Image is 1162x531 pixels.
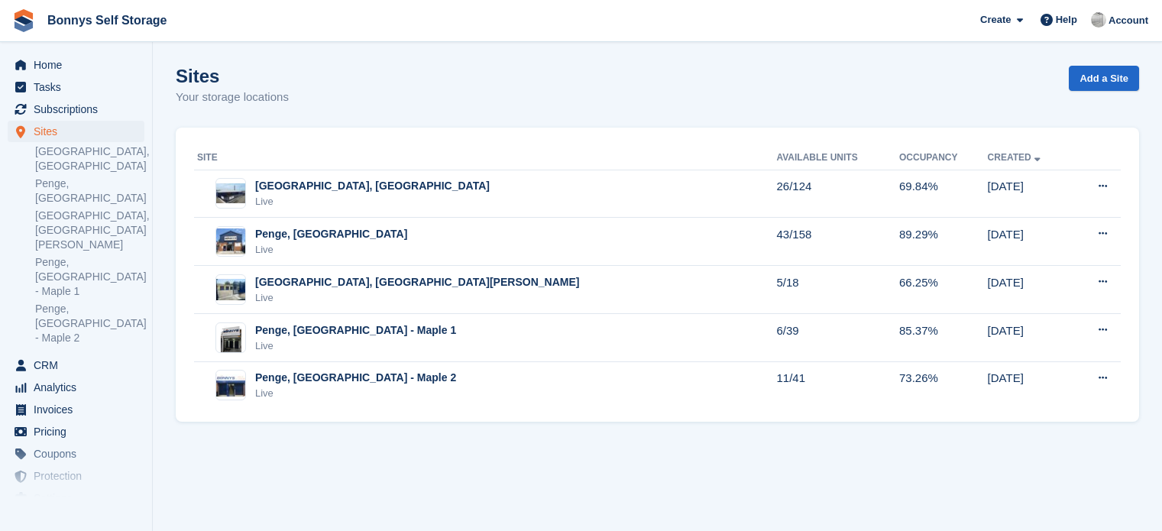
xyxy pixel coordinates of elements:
[8,355,144,376] a: menu
[35,144,144,173] a: [GEOGRAPHIC_DATA], [GEOGRAPHIC_DATA]
[41,8,173,33] a: Bonnys Self Storage
[988,361,1073,409] td: [DATE]
[8,399,144,420] a: menu
[8,487,144,509] a: menu
[255,386,456,401] div: Live
[221,322,241,353] img: Image of Penge, London - Maple 1 site
[34,121,125,142] span: Sites
[255,322,456,338] div: Penge, [GEOGRAPHIC_DATA] - Maple 1
[34,421,125,442] span: Pricing
[8,99,144,120] a: menu
[255,370,456,386] div: Penge, [GEOGRAPHIC_DATA] - Maple 2
[8,443,144,465] a: menu
[899,266,988,314] td: 66.25%
[988,170,1073,218] td: [DATE]
[255,178,490,194] div: [GEOGRAPHIC_DATA], [GEOGRAPHIC_DATA]
[34,487,125,509] span: Settings
[8,421,144,442] a: menu
[776,218,899,266] td: 43/158
[8,121,144,142] a: menu
[776,146,899,170] th: Available Units
[988,314,1073,362] td: [DATE]
[255,194,490,209] div: Live
[12,9,35,32] img: stora-icon-8386f47178a22dfd0bd8f6a31ec36ba5ce8667c1dd55bd0f319d3a0aa187defe.svg
[34,76,125,98] span: Tasks
[1056,12,1077,28] span: Help
[8,465,144,487] a: menu
[1109,13,1148,28] span: Account
[216,374,245,397] img: Image of Penge, London - Maple 2 site
[255,242,407,257] div: Live
[899,361,988,409] td: 73.26%
[255,226,407,242] div: Penge, [GEOGRAPHIC_DATA]
[194,146,776,170] th: Site
[1091,12,1106,28] img: James Bonny
[34,377,125,398] span: Analytics
[216,228,245,254] img: Image of Penge, London - Limes Avenue site
[8,54,144,76] a: menu
[776,361,899,409] td: 11/41
[34,99,125,120] span: Subscriptions
[899,170,988,218] td: 69.84%
[35,302,144,345] a: Penge, [GEOGRAPHIC_DATA] - Maple 2
[34,399,125,420] span: Invoices
[35,255,144,299] a: Penge, [GEOGRAPHIC_DATA] - Maple 1
[255,290,579,306] div: Live
[988,266,1073,314] td: [DATE]
[8,377,144,398] a: menu
[176,66,289,86] h1: Sites
[776,170,899,218] td: 26/124
[988,218,1073,266] td: [DATE]
[980,12,1011,28] span: Create
[988,152,1044,163] a: Created
[34,355,125,376] span: CRM
[255,338,456,354] div: Live
[899,314,988,362] td: 85.37%
[216,183,245,203] img: Image of Great Yarmouth, Norfolk site
[35,176,144,206] a: Penge, [GEOGRAPHIC_DATA]
[216,279,245,301] img: Image of Anerley, London - Selby Road site
[34,443,125,465] span: Coupons
[899,146,988,170] th: Occupancy
[1069,66,1139,91] a: Add a Site
[776,314,899,362] td: 6/39
[255,274,579,290] div: [GEOGRAPHIC_DATA], [GEOGRAPHIC_DATA][PERSON_NAME]
[35,209,144,252] a: [GEOGRAPHIC_DATA], [GEOGRAPHIC_DATA][PERSON_NAME]
[8,76,144,98] a: menu
[34,465,125,487] span: Protection
[776,266,899,314] td: 5/18
[899,218,988,266] td: 89.29%
[34,54,125,76] span: Home
[176,89,289,106] p: Your storage locations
